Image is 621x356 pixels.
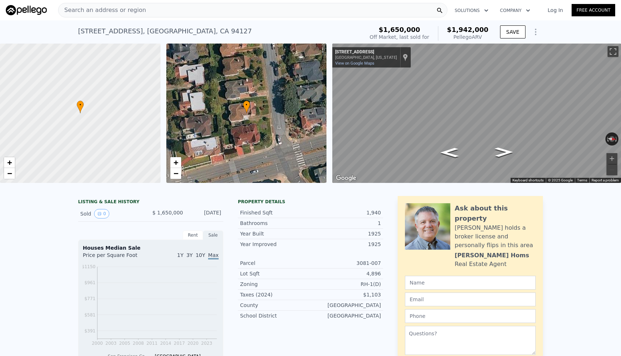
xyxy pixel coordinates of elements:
div: $1,103 [310,291,381,298]
div: Sale [203,230,223,240]
tspan: 2023 [201,341,212,346]
tspan: 2011 [146,341,158,346]
span: Search an address or region [58,6,146,15]
button: SAVE [500,25,525,38]
button: View historical data [94,209,109,218]
div: [GEOGRAPHIC_DATA], [US_STATE] [335,55,397,60]
span: © 2025 Google [548,178,573,182]
span: 1Y [177,252,183,258]
div: Zoning [240,281,310,288]
div: 4,896 [310,270,381,277]
button: Rotate clockwise [615,132,619,146]
span: + [7,158,12,167]
div: [DATE] [189,209,221,218]
path: Go South, Colon Ave [433,146,466,160]
a: View on Google Maps [335,61,374,66]
div: RH-1(D) [310,281,381,288]
div: [STREET_ADDRESS] , [GEOGRAPHIC_DATA] , CA 94127 [78,26,252,36]
tspan: $391 [84,328,96,334]
div: Street View [332,44,621,183]
button: Show Options [528,25,543,39]
div: 3081-007 [310,259,381,267]
tspan: 2020 [187,341,199,346]
input: Email [405,292,536,306]
span: 3Y [186,252,192,258]
tspan: 2003 [105,341,117,346]
div: Rent [183,230,203,240]
div: Year Improved [240,241,310,248]
div: [STREET_ADDRESS] [335,49,397,55]
div: 1,940 [310,209,381,216]
span: Max [208,252,219,259]
tspan: 2000 [92,341,103,346]
div: Price per Square Foot [83,251,151,263]
div: Off Market, last sold for [370,33,429,41]
a: Open this area in Google Maps (opens a new window) [334,173,358,183]
button: Solutions [449,4,494,17]
div: [PERSON_NAME] Homs [455,251,529,260]
tspan: $1150 [82,264,96,269]
tspan: $961 [84,280,96,285]
tspan: 2017 [174,341,185,346]
div: Taxes (2024) [240,291,310,298]
a: Zoom in [4,157,15,168]
div: Property details [238,199,383,205]
div: Houses Median Sale [83,244,219,251]
a: Zoom out [4,168,15,179]
div: 1925 [310,241,381,248]
input: Name [405,276,536,290]
div: Real Estate Agent [455,260,507,269]
button: Rotate counterclockwise [605,132,609,146]
a: Show location on map [403,53,408,61]
span: $1,650,000 [379,26,420,33]
a: Log In [539,7,572,14]
tspan: 2005 [119,341,130,346]
div: Ask about this property [455,203,536,224]
button: Company [494,4,536,17]
span: $ 1,650,000 [152,210,183,216]
div: Year Built [240,230,310,237]
a: Free Account [572,4,615,16]
path: Go North, Colon Ave [487,145,521,159]
div: [GEOGRAPHIC_DATA] [310,312,381,319]
div: • [77,101,84,113]
a: Terms (opens in new tab) [577,178,587,182]
div: Pellego ARV [447,33,488,41]
div: Finished Sqft [240,209,310,216]
a: Zoom in [170,157,181,168]
a: Zoom out [170,168,181,179]
span: 10Y [196,252,205,258]
span: • [243,102,250,108]
span: − [173,169,178,178]
div: Bathrooms [240,220,310,227]
span: • [77,102,84,108]
button: Reset the view [605,136,618,143]
img: Pellego [6,5,47,15]
div: 1 [310,220,381,227]
tspan: 2008 [133,341,144,346]
input: Phone [405,309,536,323]
div: Sold [80,209,145,218]
div: Parcel [240,259,310,267]
img: Google [334,173,358,183]
div: • [243,101,250,113]
button: Zoom in [606,153,617,164]
button: Keyboard shortcuts [512,178,544,183]
div: 1925 [310,230,381,237]
tspan: $771 [84,296,96,301]
div: [PERSON_NAME] holds a broker license and personally flips in this area [455,224,536,250]
button: Toggle fullscreen view [608,46,618,57]
div: Lot Sqft [240,270,310,277]
tspan: 2014 [160,341,171,346]
div: Map [332,44,621,183]
span: $1,942,000 [447,26,488,33]
div: School District [240,312,310,319]
tspan: $581 [84,312,96,318]
div: LISTING & SALE HISTORY [78,199,223,206]
span: + [173,158,178,167]
div: [GEOGRAPHIC_DATA] [310,302,381,309]
button: Zoom out [606,164,617,175]
span: − [7,169,12,178]
div: County [240,302,310,309]
a: Report a problem [592,178,619,182]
